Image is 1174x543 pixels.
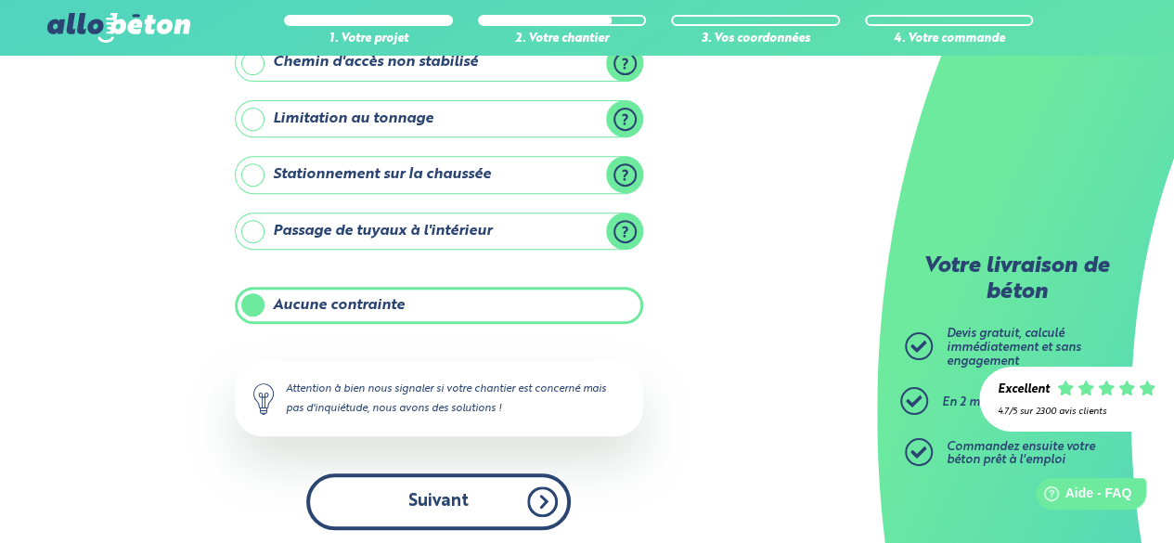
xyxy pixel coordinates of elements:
[306,473,571,530] button: Suivant
[235,361,643,435] div: Attention à bien nous signaler si votre chantier est concerné mais pas d'inquiétude, nous avons d...
[47,13,190,43] img: allobéton
[947,441,1095,467] span: Commandez ensuite votre béton prêt à l'emploi
[998,407,1155,417] div: 4.7/5 sur 2300 avis clients
[947,328,1081,367] span: Devis gratuit, calculé immédiatement et sans engagement
[235,100,643,137] label: Limitation au tonnage
[235,287,643,324] label: Aucune contrainte
[478,32,647,46] div: 2. Votre chantier
[284,32,453,46] div: 1. Votre projet
[865,32,1034,46] div: 4. Votre commande
[1009,471,1154,523] iframe: Help widget launcher
[235,213,643,250] label: Passage de tuyaux à l'intérieur
[671,32,840,46] div: 3. Vos coordonnées
[235,156,643,193] label: Stationnement sur la chaussée
[235,44,643,81] label: Chemin d'accès non stabilisé
[910,254,1123,305] p: Votre livraison de béton
[942,396,1080,408] span: En 2 minutes top chrono
[998,383,1050,397] div: Excellent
